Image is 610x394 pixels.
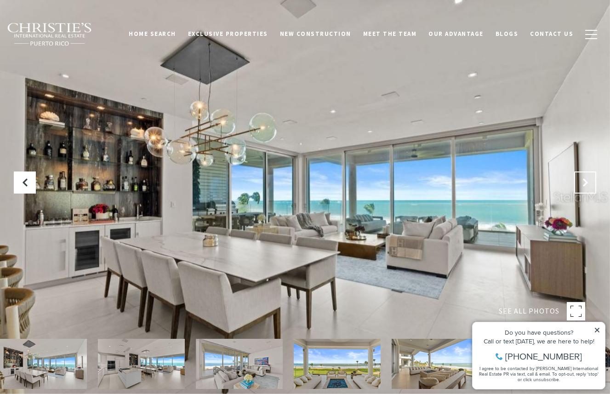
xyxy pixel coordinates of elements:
span: Our Advantage [428,30,484,38]
img: 7000 BAHIA BEACH BLVD #1302 [294,339,381,389]
div: Call or text [DATE], we are here to help! [10,29,133,36]
img: 7000 BAHIA BEACH BLVD #1302 [392,339,479,389]
div: Do you have questions? [10,21,133,27]
span: Exclusive Properties [188,30,268,38]
span: New Construction [280,30,351,38]
span: [PHONE_NUMBER] [38,43,114,52]
span: I agree to be contacted by [PERSON_NAME] International Real Estate PR via text, call & email. To ... [11,57,131,74]
span: Blogs [496,30,519,38]
img: 7000 BAHIA BEACH BLVD #1302 [98,339,185,389]
button: Next Slide [574,171,596,194]
button: button [579,21,603,48]
a: Meet the Team [357,25,423,43]
a: New Construction [274,25,357,43]
a: Blogs [490,25,524,43]
img: Christie's International Real Estate black text logo [7,23,92,46]
span: SEE ALL PHOTOS [499,305,559,317]
a: Exclusive Properties [182,25,274,43]
a: Our Advantage [422,25,490,43]
img: 7000 BAHIA BEACH BLVD #1302 [196,339,283,389]
span: Contact Us [530,30,573,38]
button: Previous Slide [14,171,36,194]
a: Home Search [123,25,182,43]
